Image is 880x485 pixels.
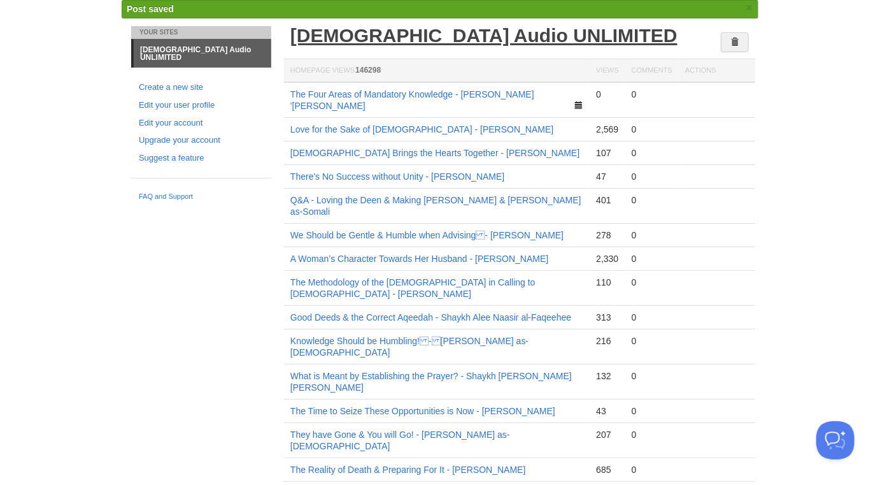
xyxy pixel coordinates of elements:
[290,336,529,358] a: Knowledge Should be Humbling! - [PERSON_NAME] as-[DEMOGRAPHIC_DATA]
[590,59,625,83] th: Views
[679,59,755,83] th: Actions
[290,171,504,182] a: There's No Success without Unity - [PERSON_NAME]
[290,254,548,264] a: A Woman’s Character Towards Her Husband - [PERSON_NAME]
[139,191,264,203] a: FAQ and Support
[290,277,536,299] a: The Methodology of the [DEMOGRAPHIC_DATA] in Calling to [DEMOGRAPHIC_DATA] - [PERSON_NAME]
[632,464,672,475] div: 0
[290,465,526,475] a: The Reality of Death & Preparing For It - [PERSON_NAME]
[290,124,553,134] a: Love for the Sake of [DEMOGRAPHIC_DATA] - [PERSON_NAME]
[632,405,672,417] div: 0
[632,89,672,100] div: 0
[355,66,381,75] span: 146298
[290,89,534,111] a: The Four Areas of Mandatory Knowledge - [PERSON_NAME] '[PERSON_NAME]
[596,312,618,323] div: 313
[632,429,672,440] div: 0
[127,4,174,14] span: Post saved
[632,370,672,382] div: 0
[632,147,672,159] div: 0
[596,335,618,347] div: 216
[596,89,618,100] div: 0
[625,59,679,83] th: Comments
[632,253,672,264] div: 0
[632,124,672,135] div: 0
[596,253,618,264] div: 2,330
[290,230,564,240] a: We Should be Gentle & Humble when Advising - [PERSON_NAME]
[131,26,271,39] li: Your Sites
[290,312,571,322] a: Good Deeds & the Correct Aqeedah - Shaykh Alee Naasir al-Faqeehee
[596,464,618,475] div: 685
[139,134,264,147] a: Upgrade your account
[139,152,264,165] a: Suggest a feature
[290,406,555,416] a: The Time to Seize These Opportunities is Now - [PERSON_NAME]
[596,370,618,382] div: 132
[632,335,672,347] div: 0
[596,147,618,159] div: 107
[596,194,618,206] div: 401
[816,421,855,460] iframe: Help Scout Beacon - Open
[596,124,618,135] div: 2,569
[134,40,271,68] a: [DEMOGRAPHIC_DATA] Audio UNLIMITED
[632,312,672,323] div: 0
[596,277,618,288] div: 110
[290,25,678,46] a: [DEMOGRAPHIC_DATA] Audio UNLIMITED
[632,194,672,206] div: 0
[596,405,618,417] div: 43
[596,429,618,440] div: 207
[139,117,264,130] a: Edit your account
[632,171,672,182] div: 0
[139,81,264,94] a: Create a new site
[632,277,672,288] div: 0
[284,59,590,83] th: Homepage Views
[632,229,672,241] div: 0
[290,195,581,217] a: Q&A - Loving the Deen & Making [PERSON_NAME] & [PERSON_NAME] as-Somali
[596,171,618,182] div: 47
[290,148,579,158] a: [DEMOGRAPHIC_DATA] Brings the Hearts Together - [PERSON_NAME]
[139,99,264,112] a: Edit your user profile
[596,229,618,241] div: 278
[290,371,572,393] a: What is Meant by Establishing the Prayer? - Shaykh [PERSON_NAME] [PERSON_NAME]
[290,430,510,451] a: They have Gone & You will Go! - [PERSON_NAME] as-[DEMOGRAPHIC_DATA]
